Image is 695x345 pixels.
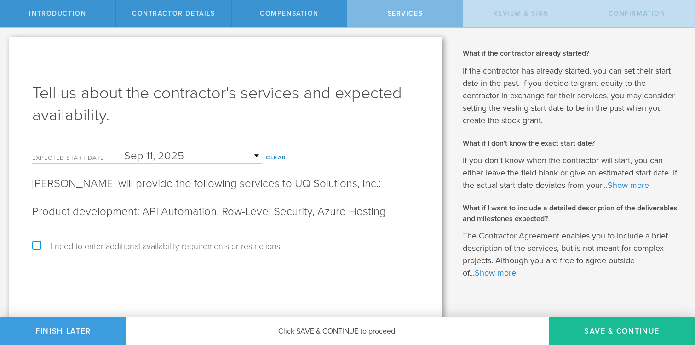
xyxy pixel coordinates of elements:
h2: What if I want to include a detailed description of the deliverables and milestones expected? [463,203,681,224]
input: Enter brief description (e.g. web development, ux design, etc) [32,205,419,219]
span: Confirmation [609,10,666,17]
button: Save & Continue [549,317,695,345]
span: Contractor details [132,10,215,17]
label: I need to enter additional availability requirements or restrictions. [32,242,282,250]
span: Introduction [29,10,86,17]
a: Show more [608,180,649,190]
a: clear [266,155,287,160]
div: Click SAVE & CONTINUE to proceed. [126,317,549,345]
p: The Contractor Agreement enables you to include a brief description of the services, but is not m... [463,230,681,279]
h2: What if the contractor already started? [463,48,681,58]
p: [PERSON_NAME] will provide the following services to UQ Solutions, Inc.: [32,176,419,191]
span: Services [388,10,423,17]
h2: What if I don't know the exact start date? [463,138,681,148]
a: Show more [475,268,516,278]
h1: Tell us about the contractor's services and expected availability. [32,82,419,126]
label: Expected start date [32,155,124,163]
span: Review & sign [493,10,549,17]
span: Compensation [260,10,319,17]
p: If the contractor has already started, you can set their start date in the past. If you decide to... [463,65,681,127]
p: If you don’t know when the contractor will start, you can either leave the field blank or give an... [463,154,681,192]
